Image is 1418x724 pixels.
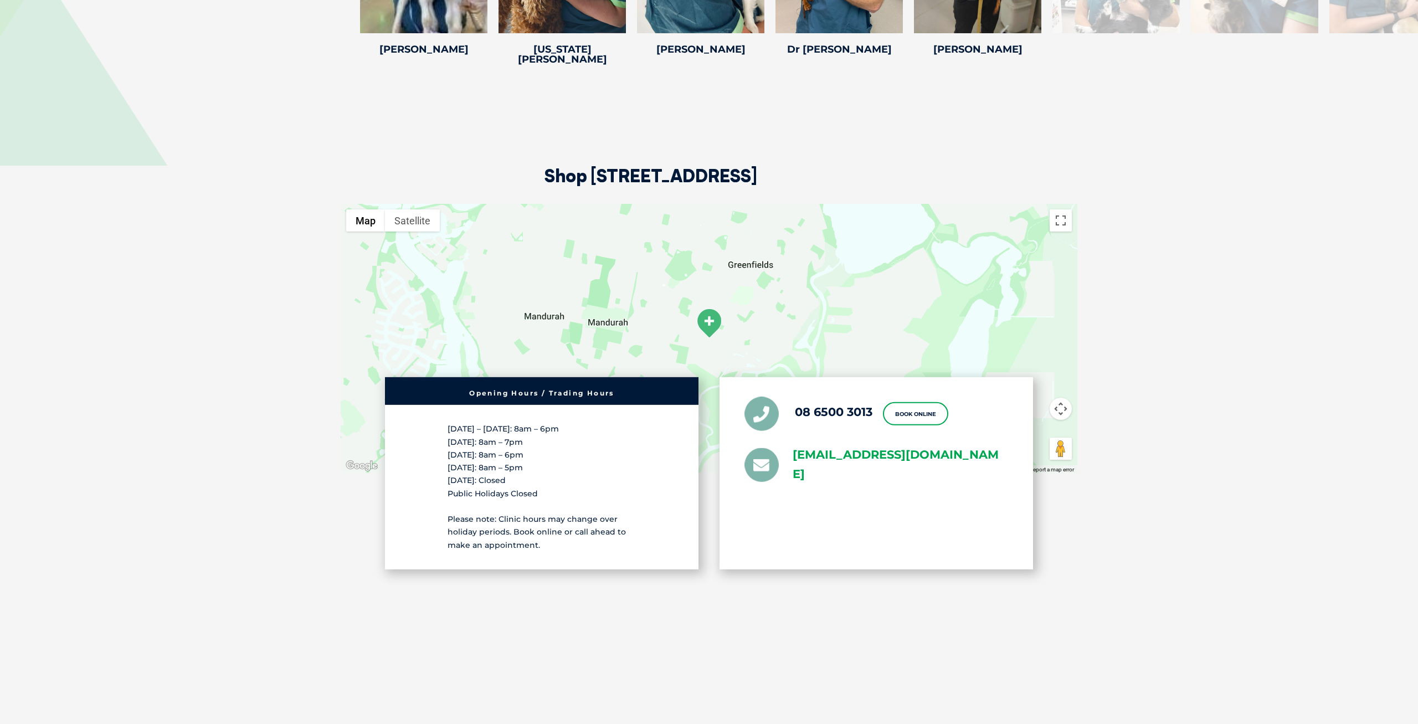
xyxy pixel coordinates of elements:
[499,44,626,64] h4: [US_STATE][PERSON_NAME]
[637,44,764,54] h4: [PERSON_NAME]
[1396,50,1407,61] button: Search
[914,44,1041,54] h4: [PERSON_NAME]
[775,44,903,54] h4: Dr [PERSON_NAME]
[385,209,440,232] button: Show satellite imagery
[448,513,636,552] p: Please note: Clinic hours may change over holiday periods. Book online or call ahead to make an a...
[793,445,1008,484] a: [EMAIL_ADDRESS][DOMAIN_NAME]
[346,209,385,232] button: Show street map
[883,402,948,425] a: Book Online
[391,390,693,397] h6: Opening Hours / Trading Hours
[1050,209,1072,232] button: Toggle fullscreen view
[360,44,487,54] h4: [PERSON_NAME]
[448,423,636,500] p: [DATE] – [DATE]: 8am – 6pm [DATE]: 8am – 7pm [DATE]: 8am – 6pm [DATE]: 8am – 5pm [DATE]: Closed P...
[544,167,757,204] h2: Shop [STREET_ADDRESS]
[795,405,872,419] a: 08 6500 3013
